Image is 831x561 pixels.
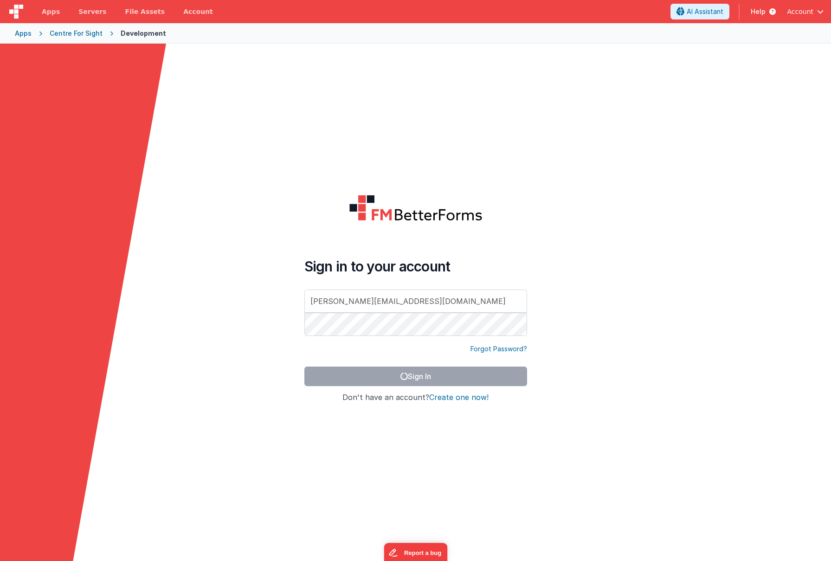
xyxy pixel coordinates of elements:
[429,393,489,402] button: Create one now!
[78,7,106,16] span: Servers
[670,4,729,19] button: AI Assistant
[687,7,723,16] span: AI Assistant
[42,7,60,16] span: Apps
[304,258,527,275] h4: Sign in to your account
[787,7,813,16] span: Account
[470,344,527,354] a: Forgot Password?
[125,7,165,16] span: File Assets
[304,393,527,402] h4: Don't have an account?
[304,290,527,313] input: Email Address
[121,29,166,38] div: Development
[50,29,103,38] div: Centre For Sight
[15,29,32,38] div: Apps
[751,7,766,16] span: Help
[304,367,527,386] button: Sign In
[787,7,824,16] button: Account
